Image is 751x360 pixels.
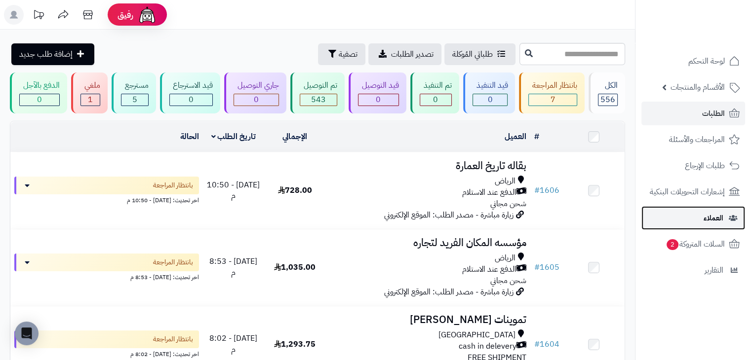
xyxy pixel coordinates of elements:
span: [DATE] - 10:50 م [207,179,260,202]
span: # [534,338,540,350]
div: 0 [473,94,508,106]
div: تم التنفيذ [420,80,452,91]
span: 1 [88,94,93,106]
a: تم التنفيذ 0 [408,72,461,113]
span: شحن مجاني [490,275,526,287]
div: مسترجع [121,80,149,91]
span: # [534,184,540,196]
div: قيد الاسترجاع [169,80,213,91]
a: قيد التوصيل 0 [347,72,408,113]
span: طلباتي المُوكلة [452,48,493,60]
div: 5 [121,94,148,106]
a: الحالة [180,131,199,143]
span: لوحة التحكم [688,54,725,68]
span: إضافة طلب جديد [19,48,73,60]
span: العملاء [704,211,723,225]
button: تصفية [318,43,365,65]
span: 556 [600,94,615,106]
div: ملغي [80,80,100,91]
div: 0 [234,94,278,106]
span: شحن مجاني [490,198,526,210]
a: إشعارات التحويلات البنكية [641,180,745,204]
h3: تموينات [PERSON_NAME] [329,314,526,325]
a: الدفع بالآجل 0 [8,72,69,113]
a: لوحة التحكم [641,49,745,73]
span: 7 [551,94,555,106]
div: تم التوصيل [300,80,337,91]
span: 543 [311,94,326,106]
a: الطلبات [641,102,745,125]
a: الكل556 [587,72,627,113]
span: الأقسام والمنتجات [671,80,725,94]
span: الدفع عند الاستلام [462,187,516,198]
a: تصدير الطلبات [368,43,441,65]
a: إضافة طلب جديد [11,43,94,65]
a: العملاء [641,206,745,230]
div: اخر تحديث: [DATE] - 8:02 م [14,348,199,359]
span: إشعارات التحويلات البنكية [650,185,725,199]
span: cash in delevery [459,341,516,352]
a: #1606 [534,184,559,196]
span: 728.00 [278,184,312,196]
span: تصدير الطلبات [391,48,434,60]
a: #1604 [534,338,559,350]
span: [DATE] - 8:02 م [209,332,257,356]
h3: بقاله تاريخ العمارة [329,160,526,172]
span: 1,035.00 [274,261,316,273]
a: طلبات الإرجاع [641,154,745,178]
span: الطلبات [702,107,725,120]
div: 543 [300,94,337,106]
div: جاري التوصيل [234,80,279,91]
div: 1 [81,94,100,106]
div: اخر تحديث: [DATE] - 10:50 م [14,194,199,205]
a: تحديثات المنصة [26,5,51,27]
div: 0 [420,94,451,106]
div: بانتظار المراجعة [528,80,577,91]
span: 5 [132,94,137,106]
a: #1605 [534,261,559,273]
span: زيارة مباشرة - مصدر الطلب: الموقع الإلكتروني [384,209,514,221]
span: 0 [37,94,42,106]
span: الرياض [495,176,515,187]
a: قيد التنفيذ 0 [461,72,517,113]
h3: مؤسسه المكان الفريد لتجاره [329,237,526,249]
span: 2 [667,239,678,250]
div: 7 [529,94,577,106]
span: بانتظار المراجعة [153,180,193,190]
span: تصفية [339,48,357,60]
span: [DATE] - 8:53 م [209,255,257,279]
span: 0 [254,94,259,106]
a: بانتظار المراجعة 7 [517,72,587,113]
div: الكل [598,80,618,91]
a: تم التوصيل 543 [288,72,347,113]
span: 0 [189,94,194,106]
span: 1,293.75 [274,338,316,350]
img: ai-face.png [137,5,157,25]
div: 0 [170,94,213,106]
span: التقارير [705,263,723,277]
a: جاري التوصيل 0 [222,72,288,113]
div: 0 [358,94,398,106]
span: طلبات الإرجاع [685,159,725,173]
span: رفيق [118,9,133,21]
span: المراجعات والأسئلة [669,133,725,146]
a: الإجمالي [282,131,307,143]
span: 0 [433,94,438,106]
a: التقارير [641,258,745,282]
span: الدفع عند الاستلام [462,264,516,275]
div: قيد التنفيذ [473,80,508,91]
div: قيد التوصيل [358,80,399,91]
div: Open Intercom Messenger [15,322,39,345]
span: بانتظار المراجعة [153,334,193,344]
a: المراجعات والأسئلة [641,128,745,151]
div: اخر تحديث: [DATE] - 8:53 م [14,271,199,282]
div: 0 [20,94,59,106]
div: الدفع بالآجل [19,80,60,91]
span: # [534,261,540,273]
a: تاريخ الطلب [211,131,256,143]
span: 0 [487,94,492,106]
span: 0 [376,94,381,106]
a: قيد الاسترجاع 0 [158,72,223,113]
span: السلات المتروكة [666,237,725,251]
a: ملغي 1 [69,72,110,113]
